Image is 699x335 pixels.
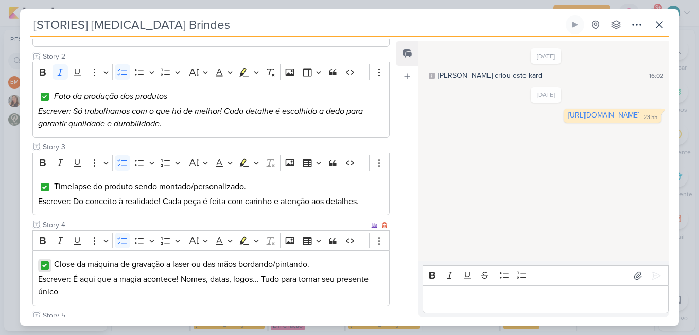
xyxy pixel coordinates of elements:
[644,113,657,122] div: 23:55
[32,173,390,216] div: Editor editing area: main
[568,111,639,120] a: [URL][DOMAIN_NAME]
[38,273,384,298] p: Escrever: É aqui que a magia acontece! Nomes, datas, logos... Tudo para tornar seu presente único
[571,21,579,29] div: Ligar relógio
[30,15,564,34] input: Kard Sem Título
[38,106,363,129] i: Escrever: Só trabalhamos com o que há de melhor! Cada detalhe é escolhido a dedo para garantir qu...
[32,230,390,250] div: Editor toolbar
[38,195,384,208] p: Escrever: Do conceito à realidade! Cada peça é feita com carinho e atenção aos detalhes.
[32,250,390,306] div: Editor editing area: main
[41,51,390,62] input: Texto sem título
[649,71,663,80] div: 16:02
[423,265,669,286] div: Editor toolbar
[32,62,390,82] div: Editor toolbar
[32,153,390,173] div: Editor toolbar
[54,181,246,192] span: Timelapse do produto sendo montado/personalizado.
[54,91,167,102] i: Foto da produção dos produtos
[423,285,669,313] div: Editor editing area: main
[54,259,309,270] span: Close da máquina de gravação a laser ou das mãos bordando/pintando.
[41,220,369,230] input: Texto sem título
[41,310,390,321] input: Texto sem título
[438,70,543,81] div: [PERSON_NAME] criou este kard
[32,82,390,138] div: Editor editing area: main
[41,142,390,153] input: Texto sem título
